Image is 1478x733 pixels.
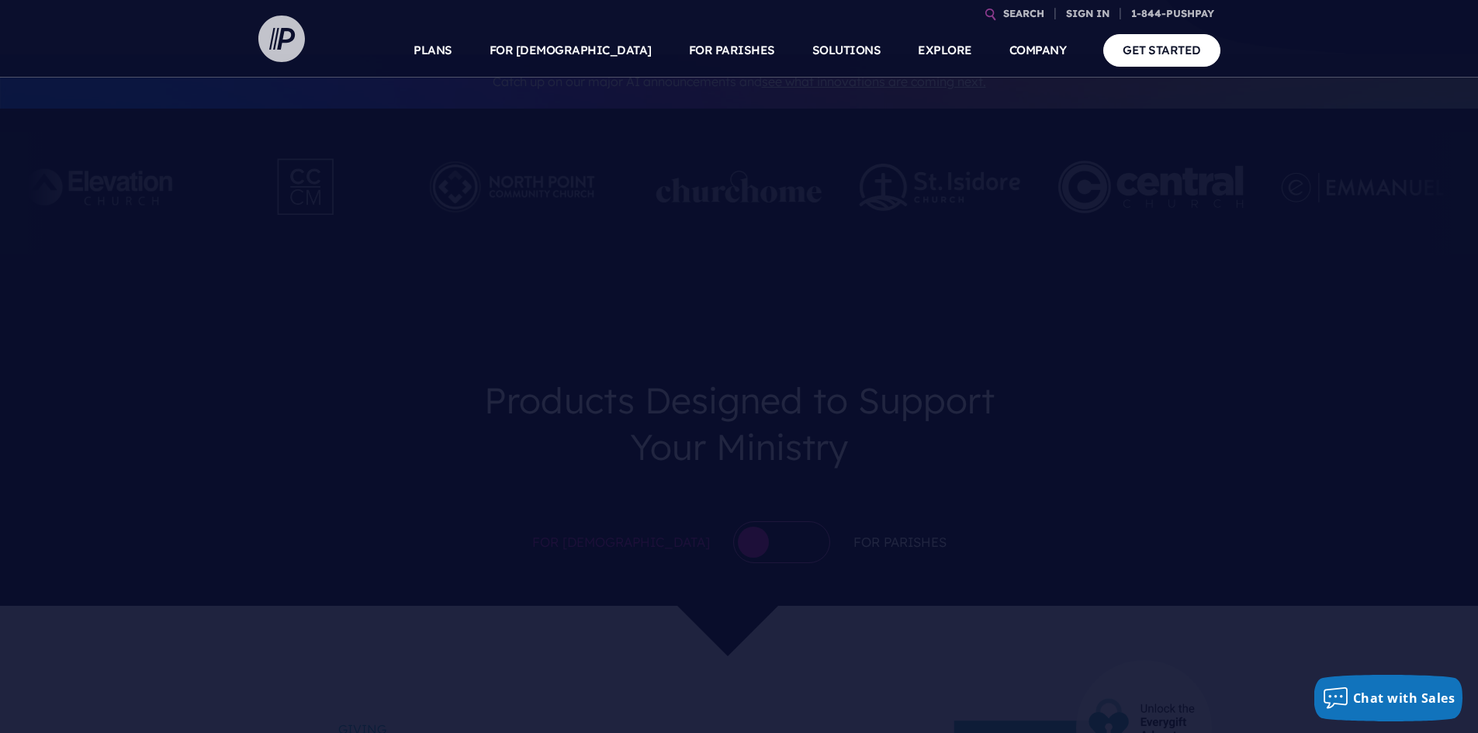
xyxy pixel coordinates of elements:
[414,23,452,78] a: PLANS
[1009,23,1067,78] a: COMPANY
[1314,675,1463,721] button: Chat with Sales
[1103,34,1220,66] a: GET STARTED
[490,23,652,78] a: FOR [DEMOGRAPHIC_DATA]
[1353,690,1456,707] span: Chat with Sales
[812,23,881,78] a: SOLUTIONS
[918,23,972,78] a: EXPLORE
[689,23,775,78] a: FOR PARISHES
